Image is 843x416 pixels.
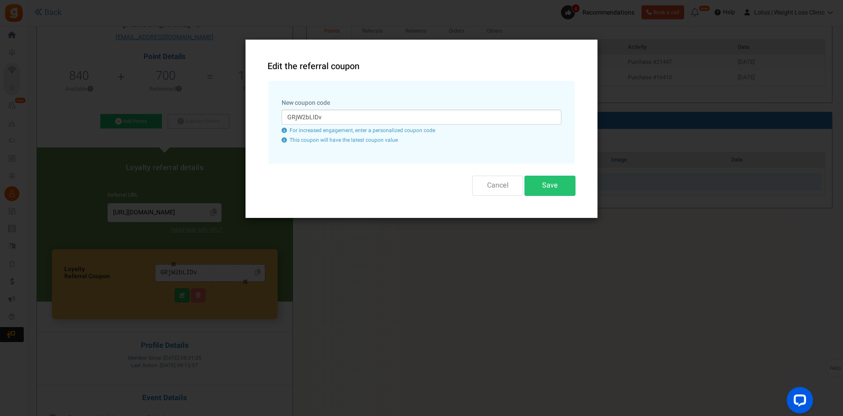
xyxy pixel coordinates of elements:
span: Edit the referral coupon [268,60,359,73]
button: Cancel [472,176,523,195]
p: This coupon will have the latest coupon value [282,136,561,144]
button: Save [524,176,575,195]
p: For increased engagement, enter a personalized coupon code [282,127,561,134]
label: New coupon code [282,99,330,107]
